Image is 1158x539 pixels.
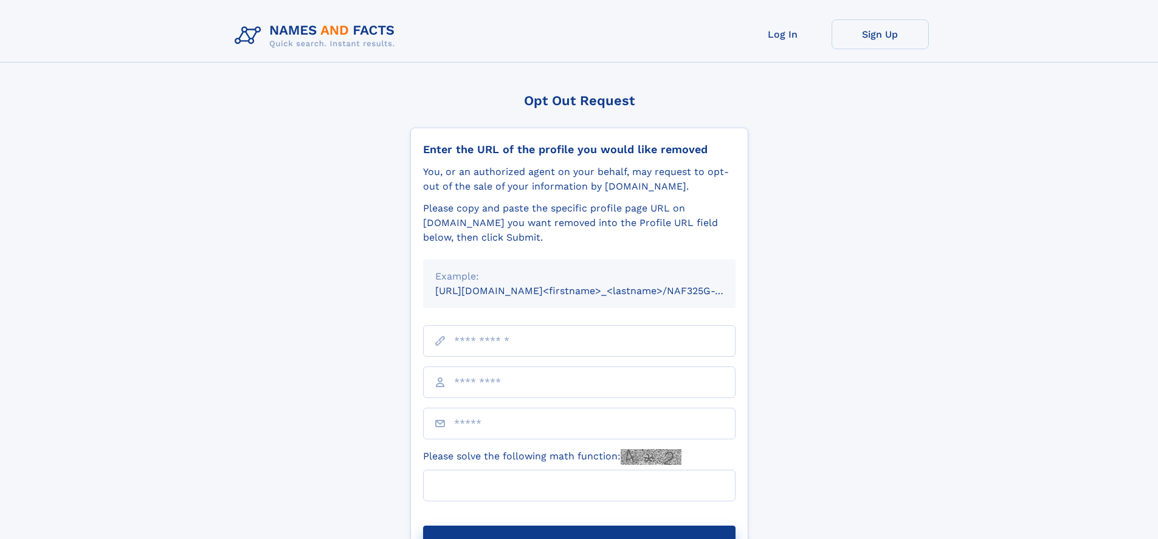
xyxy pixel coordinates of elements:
[435,269,723,284] div: Example:
[423,449,681,465] label: Please solve the following math function:
[734,19,832,49] a: Log In
[423,143,736,156] div: Enter the URL of the profile you would like removed
[410,93,748,108] div: Opt Out Request
[230,19,405,52] img: Logo Names and Facts
[423,201,736,245] div: Please copy and paste the specific profile page URL on [DOMAIN_NAME] you want removed into the Pr...
[423,165,736,194] div: You, or an authorized agent on your behalf, may request to opt-out of the sale of your informatio...
[832,19,929,49] a: Sign Up
[435,285,759,297] small: [URL][DOMAIN_NAME]<firstname>_<lastname>/NAF325G-xxxxxxxx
